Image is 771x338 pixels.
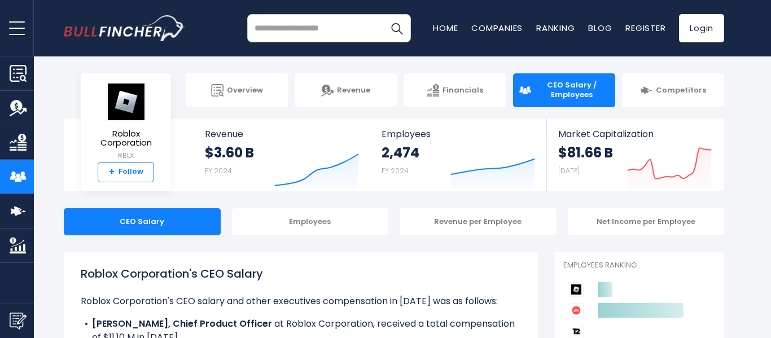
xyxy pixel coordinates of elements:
[64,15,185,41] a: Go to homepage
[64,15,185,41] img: bullfincher logo
[622,73,724,107] a: Competitors
[558,129,712,139] span: Market Capitalization
[563,261,716,270] p: Employees Ranking
[404,73,506,107] a: Financials
[109,167,115,177] strong: +
[232,208,389,235] div: Employees
[186,73,288,107] a: Overview
[64,208,221,235] div: CEO Salary
[382,166,409,175] small: FY 2024
[382,129,535,139] span: Employees
[471,22,523,34] a: Companies
[382,144,419,161] strong: 2,474
[89,82,163,162] a: Roblox Corporation RBLX
[569,303,584,318] img: Electronic Arts competitors logo
[98,162,154,182] a: +Follow
[558,144,613,161] strong: $81.66 B
[337,86,370,95] span: Revenue
[194,118,370,191] a: Revenue $3.60 B FY 2024
[547,118,723,191] a: Market Capitalization $81.66 B [DATE]
[568,208,725,235] div: Net Income per Employee
[81,265,521,282] h1: Roblox Corporation's CEO Salary
[443,86,483,95] span: Financials
[625,22,665,34] a: Register
[90,151,162,161] small: RBLX
[679,14,724,42] a: Login
[383,14,411,42] button: Search
[92,317,274,330] b: [PERSON_NAME], Chief Product Officer ​
[205,144,254,161] strong: $3.60 B
[295,73,397,107] a: Revenue
[433,22,458,34] a: Home
[558,166,580,175] small: [DATE]
[569,282,584,297] img: Roblox Corporation competitors logo
[588,22,612,34] a: Blog
[227,86,263,95] span: Overview
[535,81,610,100] span: CEO Salary / Employees
[513,73,615,107] a: CEO Salary / Employees
[81,295,521,308] p: Roblox Corporation's CEO salary and other executives compensation in [DATE] was as follows:
[90,129,162,148] span: Roblox Corporation
[370,118,546,191] a: Employees 2,474 FY 2024
[536,22,575,34] a: Ranking
[656,86,706,95] span: Competitors
[205,166,232,175] small: FY 2024
[205,129,359,139] span: Revenue
[400,208,557,235] div: Revenue per Employee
